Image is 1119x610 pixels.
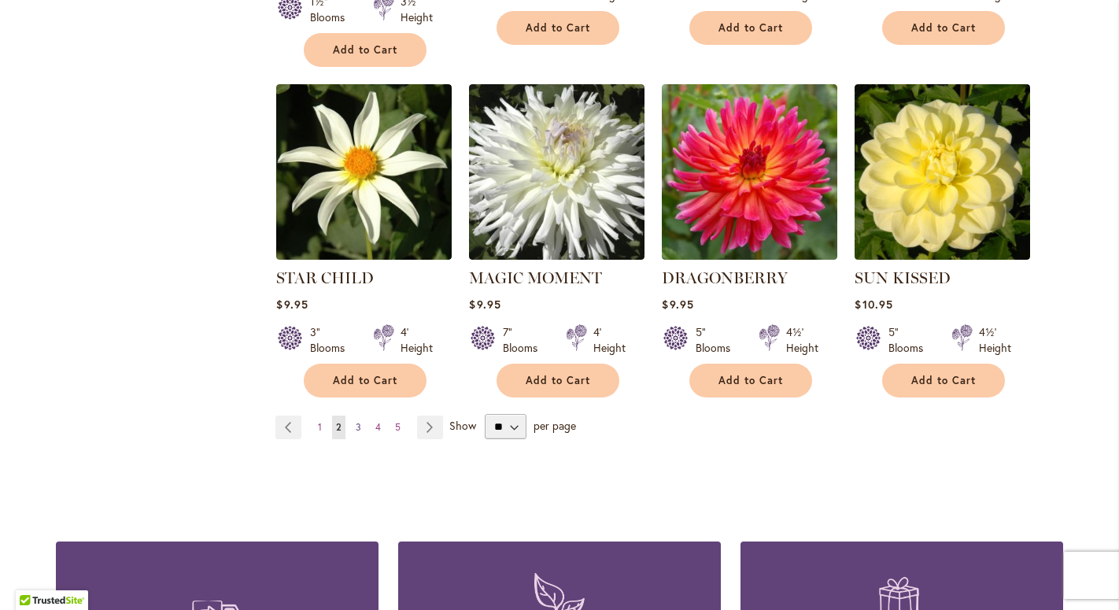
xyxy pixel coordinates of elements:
span: $9.95 [662,297,693,312]
div: 4' Height [401,324,433,356]
a: SUN KISSED [855,248,1030,263]
div: 4½' Height [786,324,818,356]
span: per page [534,418,576,433]
button: Add to Cart [304,33,427,67]
div: 5" Blooms [888,324,933,356]
img: MAGIC MOMENT [469,84,644,260]
span: Add to Cart [526,21,590,35]
a: STAR CHILD [276,248,452,263]
a: DRAGONBERRY [662,268,788,287]
span: 5 [395,421,401,433]
button: Add to Cart [882,364,1005,397]
button: Add to Cart [689,364,812,397]
a: 5 [391,416,404,439]
span: Add to Cart [718,374,783,387]
button: Add to Cart [497,364,619,397]
a: 3 [352,416,365,439]
div: 4' Height [593,324,626,356]
span: Add to Cart [718,21,783,35]
button: Add to Cart [882,11,1005,45]
span: Add to Cart [333,43,397,57]
div: 4½' Height [979,324,1011,356]
a: 4 [371,416,385,439]
span: Show [449,418,476,433]
a: MAGIC MOMENT [469,248,644,263]
img: DRAGONBERRY [662,84,837,260]
span: $9.95 [276,297,308,312]
a: DRAGONBERRY [662,248,837,263]
button: Add to Cart [304,364,427,397]
button: Add to Cart [497,11,619,45]
img: STAR CHILD [276,84,452,260]
span: $10.95 [855,297,892,312]
span: Add to Cart [333,374,397,387]
span: 2 [336,421,342,433]
span: $9.95 [469,297,500,312]
a: SUN KISSED [855,268,951,287]
span: 1 [318,421,322,433]
span: 4 [375,421,381,433]
div: 7" Blooms [503,324,547,356]
img: SUN KISSED [855,84,1030,260]
button: Add to Cart [689,11,812,45]
div: 3" Blooms [310,324,354,356]
a: MAGIC MOMENT [469,268,602,287]
span: Add to Cart [911,374,976,387]
span: Add to Cart [911,21,976,35]
div: 5" Blooms [696,324,740,356]
a: 1 [314,416,326,439]
a: STAR CHILD [276,268,374,287]
iframe: Launch Accessibility Center [12,554,56,598]
span: Add to Cart [526,374,590,387]
span: 3 [356,421,361,433]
